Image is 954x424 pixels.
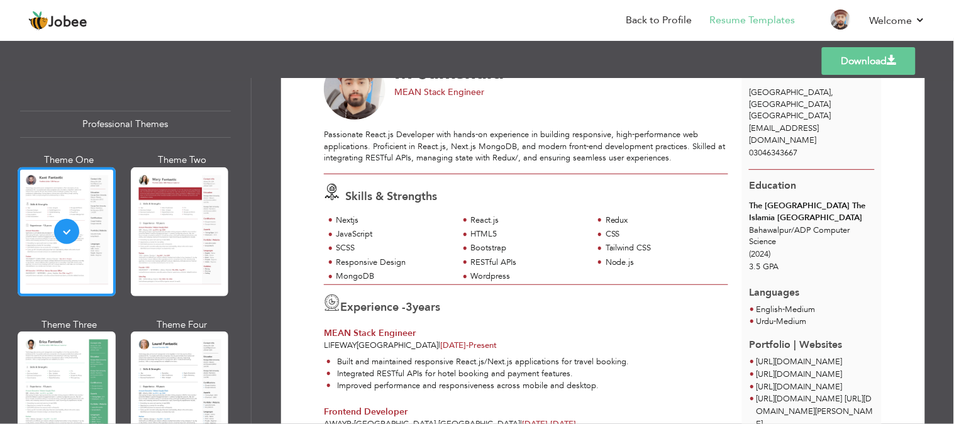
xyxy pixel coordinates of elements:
div: Passionate React.js Developer with hands-on experience in building responsive, high-performance w... [324,129,728,164]
img: Profile Img [831,9,851,30]
span: (2024) [749,248,770,260]
span: MEAN Stack Engineer [395,86,485,98]
div: CSS [606,228,721,240]
div: Theme One [20,153,118,167]
span: Skills & Strengths [345,189,437,204]
div: Nextjs [336,215,452,226]
label: years [406,299,440,316]
a: Jobee [28,11,87,31]
span: , [831,87,833,98]
span: Contact Info [749,68,807,82]
div: SCSS [336,242,452,254]
span: [GEOGRAPHIC_DATA] [749,110,831,121]
span: MEAN Stack Engineer [324,327,416,339]
span: [GEOGRAPHIC_DATA] [357,340,438,351]
div: Responsive Design [336,257,452,269]
div: RESTful APIs [471,257,586,269]
div: JavaScript [336,228,452,240]
img: No image [324,59,385,120]
span: Present [440,340,497,351]
div: Theme Three [20,318,118,332]
div: Theme Four [133,318,231,332]
div: Professional Themes [20,111,231,138]
span: | [438,340,440,351]
a: Download [822,47,916,75]
div: Node.js [606,257,721,269]
a: [URL][DOMAIN_NAME] [757,369,843,380]
span: Bahawalpur ADP Computer Science [749,225,850,248]
li: Built and maintained responsive React.js/Next.js applications for travel booking. [326,356,629,368]
span: / [791,225,794,236]
span: Languages [749,276,799,300]
span: Education [749,179,796,192]
a: Resume Templates [710,13,796,28]
li: Integrated RESTful APIs for hotel booking and payment features. [326,368,629,380]
span: lifeway [324,340,357,351]
span: - [774,316,777,327]
span: English [757,304,783,315]
div: Bootstrap [471,242,586,254]
span: Portfolio | Websites [749,338,842,352]
div: Tailwind CSS [606,242,721,254]
span: [EMAIL_ADDRESS][DOMAIN_NAME] [749,123,819,146]
span: 3 [406,299,413,315]
span: 3.5 GPA [749,261,779,272]
span: Jobee [48,16,87,30]
span: [DATE] [440,340,469,351]
span: - [783,304,785,315]
div: HTML5 [471,228,586,240]
li: Medium [757,304,816,316]
div: MongoDB [336,271,452,282]
div: Redux [606,215,721,226]
div: Wordpress [471,271,586,282]
span: - [466,340,469,351]
div: React.js [471,215,586,226]
a: Back to Profile [626,13,692,28]
span: Frontend Developer [324,406,408,418]
div: Theme Two [133,153,231,167]
li: Medium [757,316,807,328]
span: Urdu [757,316,774,327]
img: jobee.io [28,11,48,31]
div: The [GEOGRAPHIC_DATA] The Islamia [GEOGRAPHIC_DATA] [749,200,874,223]
div: [GEOGRAPHIC_DATA] [742,87,882,122]
span: [GEOGRAPHIC_DATA] [749,87,831,98]
a: [URL][DOMAIN_NAME] [757,356,843,367]
a: Welcome [870,13,926,28]
li: Improved performance and responsiveness across mobile and desktop. [326,380,629,392]
span: Experience - [340,299,406,315]
span: 03046343667 [749,147,797,159]
a: [URL][DOMAIN_NAME] [757,381,843,393]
